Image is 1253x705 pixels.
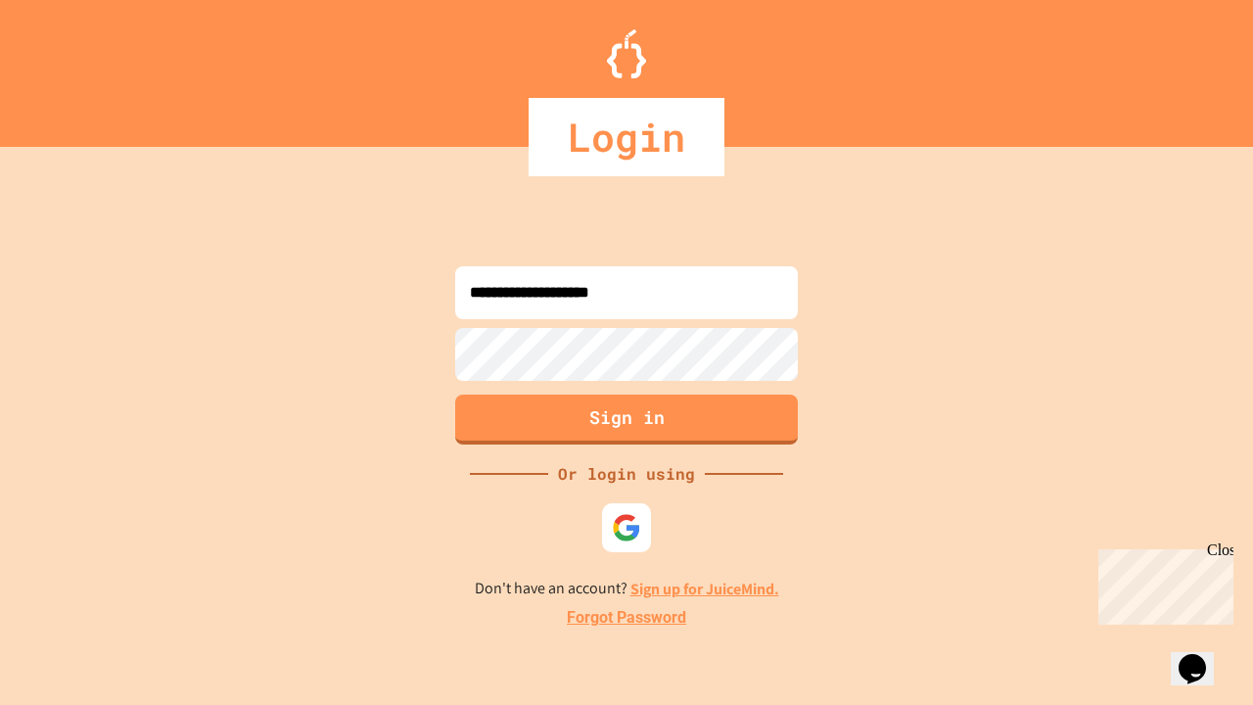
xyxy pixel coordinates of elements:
a: Forgot Password [567,606,686,630]
iframe: chat widget [1171,627,1233,685]
iframe: chat widget [1091,541,1233,625]
a: Sign up for JuiceMind. [630,579,779,599]
div: Or login using [548,462,705,486]
p: Don't have an account? [475,577,779,601]
button: Sign in [455,395,798,445]
img: Logo.svg [607,29,646,78]
div: Chat with us now!Close [8,8,135,124]
div: Login [529,98,724,176]
img: google-icon.svg [612,513,641,542]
